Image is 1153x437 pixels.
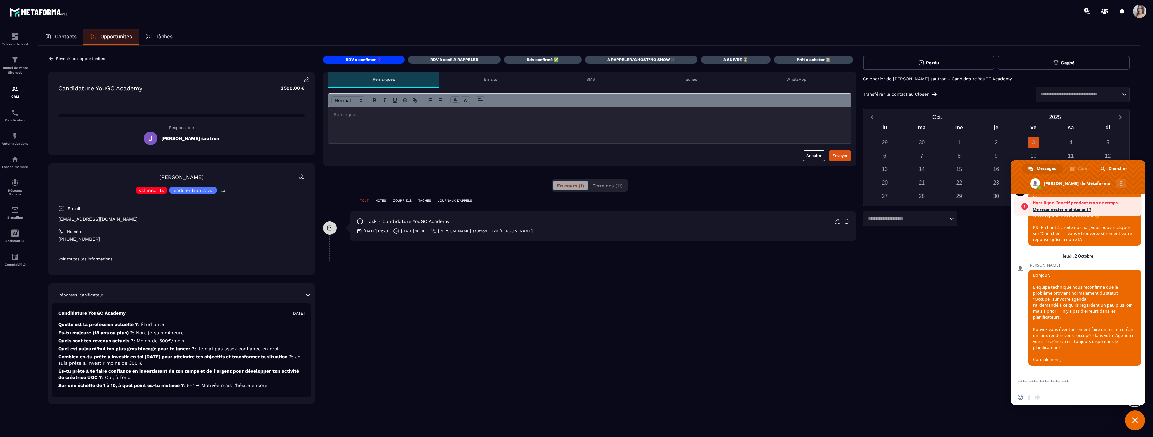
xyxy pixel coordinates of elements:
p: Emails [484,77,497,82]
div: 5 [1102,137,1114,148]
div: 3 [1028,137,1039,148]
p: JOURNAUX D'APPELS [438,198,472,203]
p: COURRIELS [393,198,412,203]
p: E-mail [68,206,80,211]
input: Search for option [866,215,948,222]
div: ve [1015,123,1052,135]
p: Comptabilité [2,263,28,266]
button: Previous month [866,113,878,122]
span: Hors-ligne. Inactif pendant trop de temps. [1033,200,1139,206]
p: [DATE] 18:00 [401,228,425,234]
button: Gagné [998,56,1130,70]
p: Tâches [156,33,173,40]
div: 1 [953,137,965,148]
span: : 5-7 → Motivée mais j’hésite encore [184,383,267,388]
a: schedulerschedulerPlanificateur [2,103,28,127]
p: Candidature YouGC Academy [58,85,142,92]
p: Es-tu prête à te faire confiance en investissant de ton temps et de l'argent pour développer ton ... [58,368,305,381]
p: Responsable [58,125,305,130]
p: Es-tu majeure (18 ans ou plus) ? [58,330,305,336]
p: [PERSON_NAME] [500,228,533,234]
p: [PHONE_NUMBER] [58,236,305,242]
p: E-mailing [2,216,28,219]
p: Voir toutes les informations [58,256,305,262]
p: A RAPPELER/GHOST/NO SHOW✖️ [607,57,675,62]
h5: [PERSON_NAME] sautron [161,136,219,141]
p: vsl inscrits [139,188,164,193]
div: 30 [990,190,1002,202]
p: +4 [219,188,227,195]
img: automations [11,155,19,163]
button: En cours (1) [553,181,588,190]
div: 29 [879,137,891,148]
p: task - Candidature YouGC Academy [367,218,449,225]
p: RDV à conf. A RAPPELER [430,57,478,62]
p: Réponses Planificateur [58,292,103,298]
div: 11 [1065,150,1077,162]
div: 28 [916,190,928,202]
div: 23 [990,177,1002,189]
img: formation [11,56,19,64]
div: Envoyer [832,152,848,159]
div: 30 [916,137,928,148]
p: Contacts [55,33,77,40]
div: Messages [1022,164,1063,174]
div: Search for option [1036,87,1130,102]
p: Calendrier de [PERSON_NAME] sautron - Candidature YouGC Academy [863,76,1130,82]
p: Automatisations [2,142,28,145]
div: Jeudi, 2 Octobre [1063,254,1093,258]
p: Espace membre [2,165,28,169]
p: Réseaux Sociaux [2,189,28,196]
a: Assistant IA [2,224,28,248]
p: NOTES [375,198,386,203]
p: Quel est aujourd’hui ton plus gros blocage pour te lancer ? [58,346,305,352]
p: Tâches [684,77,697,82]
button: Perdu [863,56,995,70]
span: Merci pour ton message ! Notre équipe est actuellement hors ligne (disponible du lundi au vendred... [1033,195,1132,242]
p: Planificateur [2,118,28,122]
p: Quels sont tes revenus actuels ? [58,338,305,344]
div: 15 [953,163,965,175]
p: Candidature YouGC Academy [58,310,126,316]
div: 9 [990,150,1002,162]
button: Annuler [803,150,825,161]
p: Prêt à acheter 🎰 [797,57,831,62]
input: Search for option [1038,91,1120,98]
div: je [978,123,1015,135]
div: Calendar wrapper [866,123,1127,202]
span: Insérer un emoji [1018,395,1023,400]
p: Remarques [373,77,395,82]
p: [EMAIL_ADDRESS][DOMAIN_NAME] [58,216,305,222]
div: 12 [1102,150,1114,162]
p: WhatsApp [786,77,807,82]
span: : Non, je suis mineure [133,330,184,335]
span: : Étudiante [138,322,164,327]
div: 29 [953,190,965,202]
a: formationformationTunnel de vente Site web [2,51,28,80]
a: Contacts [38,29,83,45]
img: scheduler [11,108,19,117]
img: social-network [11,179,19,187]
a: social-networksocial-networkRéseaux Sociaux [2,174,28,201]
div: 20 [879,177,891,189]
p: Quelle est ta profession actuelle ? [58,321,305,328]
span: : Je n’ai pas assez confiance en moi [195,346,278,351]
div: lu [866,123,903,135]
span: Me reconnecter maintenant ? [1033,206,1139,213]
p: Numéro [67,229,82,234]
div: 16 [990,163,1002,175]
p: Sur une échelle de 1 à 10, à quel point es-tu motivée ? [58,382,305,389]
span: : Oui, à fond ! [102,375,134,380]
div: Calendar days [866,137,1127,202]
div: Search for option [863,211,957,226]
a: Opportunités [83,29,139,45]
span: Messages [1037,164,1056,174]
span: : Moins de 500€/mois [134,338,184,343]
img: formation [11,32,19,41]
div: ma [903,123,940,135]
div: 6 [879,150,891,162]
span: Terminés (11) [593,183,623,188]
img: accountant [11,253,19,261]
span: Gagné [1061,60,1075,65]
p: [DATE] [292,311,305,316]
